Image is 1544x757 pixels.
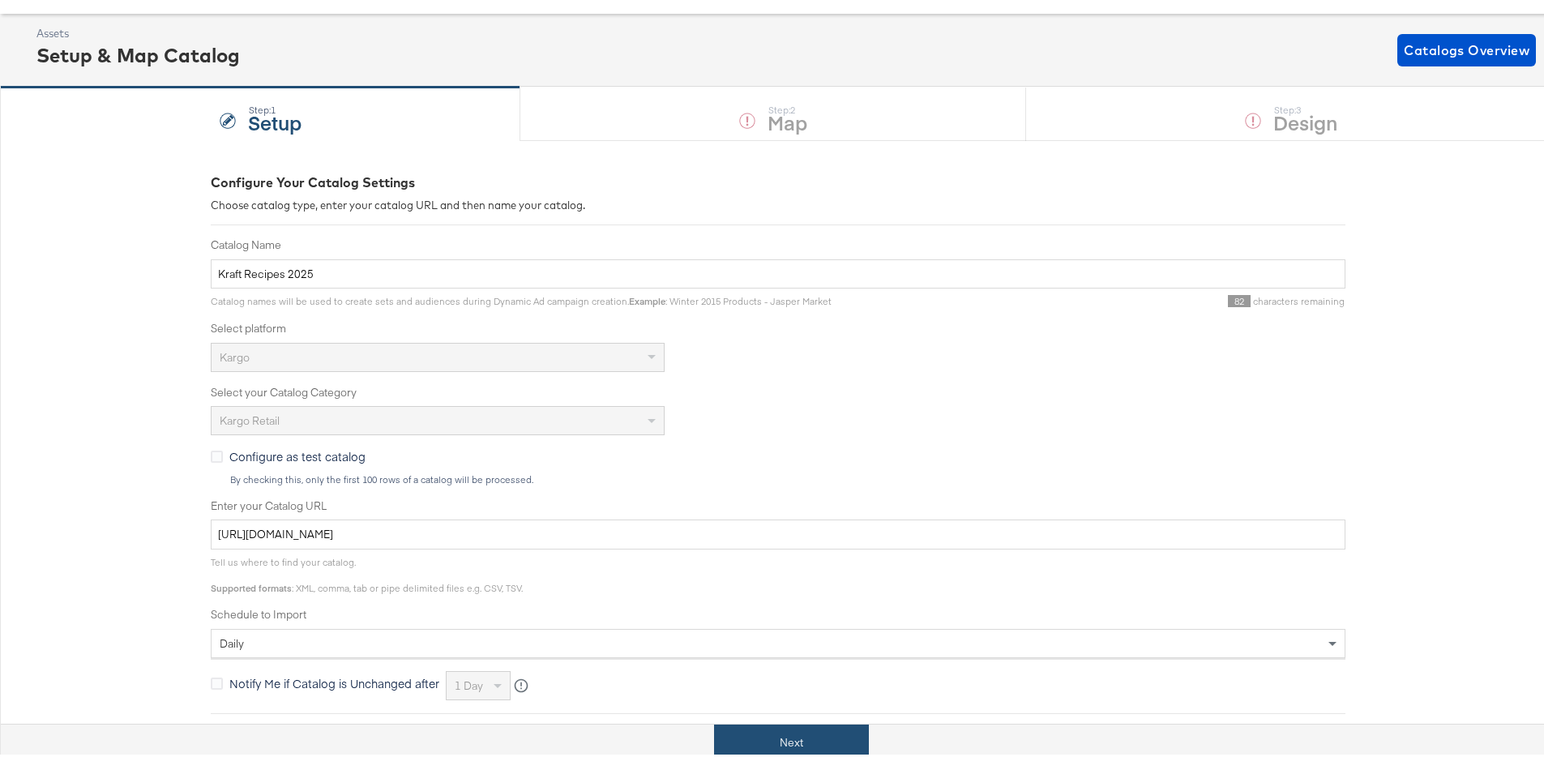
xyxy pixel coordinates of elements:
div: By checking this, only the first 100 rows of a catalog will be processed. [229,471,1345,482]
span: Catalog names will be used to create sets and audiences during Dynamic Ad campaign creation. : Wi... [211,292,832,304]
label: Enter your Catalog URL [211,495,1345,511]
div: Setup & Map Catalog [36,38,240,66]
div: characters remaining [832,292,1345,305]
span: Kargo [220,347,250,361]
div: Choose catalog type, enter your catalog URL and then name your catalog. [211,195,1345,210]
span: 82 [1228,292,1251,304]
span: Catalogs Overview [1404,36,1529,58]
input: Name your catalog e.g. My Dynamic Product Catalog [211,256,1345,286]
label: Select platform [211,318,1345,333]
strong: Setup [248,105,302,132]
span: Notify Me if Catalog is Unchanged after [229,672,439,688]
label: Schedule to Import [211,604,1345,619]
span: 1 day [455,675,483,690]
div: Step: 1 [248,101,302,113]
strong: Example [629,292,665,304]
span: Tell us where to find your catalog. : XML, comma, tab or pipe delimited files e.g. CSV, TSV. [211,553,523,591]
span: daily [220,633,244,648]
span: Kargo Retail [220,410,280,425]
label: Select your Catalog Category [211,382,1345,397]
div: Configure Your Catalog Settings [211,170,1345,189]
div: Assets [36,23,240,38]
input: Enter Catalog URL, e.g. http://www.example.com/products.xml [211,516,1345,546]
span: Configure as test catalog [229,445,366,461]
button: Catalogs Overview [1397,31,1536,63]
label: Catalog Name [211,234,1345,250]
strong: Supported formats [211,579,292,591]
